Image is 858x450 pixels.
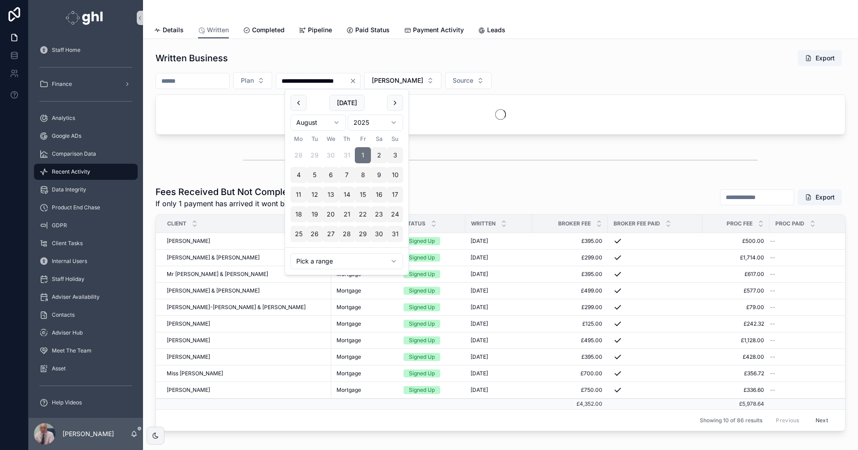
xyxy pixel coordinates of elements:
div: Signed Up [409,369,435,378]
button: Next [809,413,834,427]
button: Relative time [290,253,403,269]
span: £1,714.00 [708,254,764,261]
a: -- [770,320,850,327]
button: Select Button [445,72,492,89]
span: -- [770,304,775,311]
button: Friday, 8 August 2025, selected [355,167,371,183]
span: Product End Chase [52,204,100,211]
h1: Fees Received But Not Completed [156,186,339,198]
a: £395.00 [538,238,602,245]
button: Saturday, 2 August 2025, selected [371,147,387,163]
span: Miss [PERSON_NAME] [167,370,223,377]
span: Mortgage [336,353,361,361]
span: Adviser Hub [52,329,83,336]
a: Mortgage [336,304,393,311]
button: Export [798,50,842,66]
span: Comparison Data [52,150,96,157]
span: £299.00 [538,254,602,261]
span: Internal Users [52,258,87,265]
button: Monday, 11 August 2025, selected [290,187,307,203]
span: Asset [52,365,66,372]
span: £356.72 [708,370,764,377]
span: £299.00 [538,304,602,311]
a: Completed [243,22,285,40]
a: Staff Home [34,42,138,58]
button: Sunday, 17 August 2025, selected [387,187,403,203]
span: £395.00 [538,271,602,278]
button: Clear [349,77,360,85]
a: [DATE] [471,386,527,394]
span: £617.00 [708,271,764,278]
button: Tuesday, 29 July 2025 [307,147,323,163]
a: £1,128.00 [708,337,764,344]
span: [DATE] [471,287,488,294]
span: £5,978.64 [739,400,764,407]
span: [DATE] [471,370,488,377]
a: -- [770,370,850,377]
button: Monday, 4 August 2025, selected [290,167,307,183]
div: Signed Up [409,303,435,311]
span: [PERSON_NAME]-[PERSON_NAME] & [PERSON_NAME] [167,304,306,311]
a: [DATE] [471,320,527,327]
a: [PERSON_NAME] [167,337,326,344]
span: [DATE] [471,271,488,278]
a: [PERSON_NAME] [167,320,326,327]
a: Leads [478,22,505,40]
a: Signed Up [404,237,460,245]
button: Friday, 29 August 2025, selected [355,226,371,242]
span: Mortgage [336,287,361,294]
span: [PERSON_NAME] [167,238,210,245]
button: Thursday, 28 August 2025, selected [339,226,355,242]
button: Friday, 15 August 2025, selected [355,187,371,203]
span: Mr [PERSON_NAME] & [PERSON_NAME] [167,271,268,278]
a: Meet The Team [34,343,138,359]
a: Signed Up [404,254,460,262]
a: Details [154,22,184,40]
button: Tuesday, 19 August 2025, selected [307,206,323,222]
span: Data Integrity [52,186,86,193]
span: Mortgage [336,386,361,394]
button: Tuesday, 12 August 2025, selected [307,187,323,203]
a: Pipeline [299,22,332,40]
span: [DATE] [471,304,488,311]
button: Sunday, 3 August 2025, selected [387,147,403,163]
a: Mortgage [336,370,393,377]
a: Mortgage [336,337,393,344]
a: Finance [34,76,138,92]
a: Recent Activity [34,164,138,180]
a: Google ADs [34,128,138,144]
span: Recent Activity [52,168,90,175]
a: Adviser Hub [34,325,138,341]
a: [DATE] [471,287,527,294]
span: Showing 10 of 86 results [700,417,762,424]
button: Saturday, 23 August 2025, selected [371,206,387,222]
span: £495.00 [538,337,602,344]
button: Select Button [364,72,442,89]
button: Select Button [233,72,272,89]
a: Written [198,22,229,39]
a: Signed Up [404,353,460,361]
span: -- [770,353,775,361]
button: Thursday, 7 August 2025, selected [339,167,355,183]
span: Plan [241,76,254,85]
span: £750.00 [538,386,602,394]
p: [PERSON_NAME] [63,429,114,438]
a: £577.00 [708,287,764,294]
span: Paid Status [355,25,390,34]
th: Monday [290,134,307,144]
span: [DATE] [471,353,488,361]
span: -- [770,370,775,377]
th: Thursday [339,134,355,144]
span: [DATE] [471,254,488,261]
span: Proc Paid [775,220,804,227]
span: Finance [52,81,72,88]
span: [PERSON_NAME] & [PERSON_NAME] [167,254,260,261]
a: Mortgage [336,287,393,294]
a: Mortgage [336,386,393,394]
span: £242.32 [708,320,764,327]
span: £79.00 [708,304,764,311]
span: Google ADs [52,132,81,140]
span: -- [770,320,775,327]
span: -- [770,271,775,278]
